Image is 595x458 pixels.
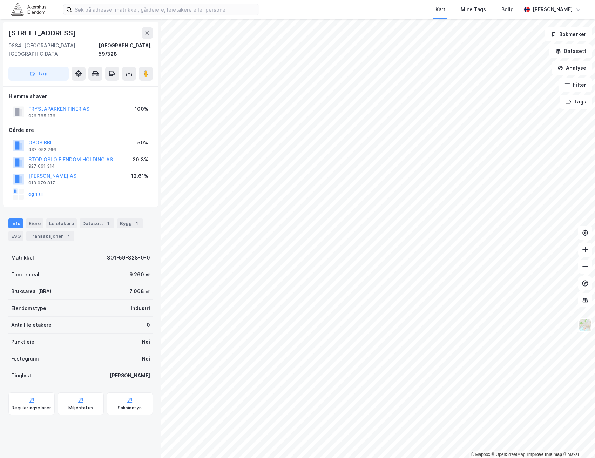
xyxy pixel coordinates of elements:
[11,3,46,15] img: akershus-eiendom-logo.9091f326c980b4bce74ccdd9f866810c.svg
[560,424,595,458] iframe: Chat Widget
[104,220,111,227] div: 1
[11,371,31,380] div: Tinglyst
[435,5,445,14] div: Kart
[8,41,99,58] div: 0884, [GEOGRAPHIC_DATA], [GEOGRAPHIC_DATA]
[28,180,55,186] div: 913 079 817
[28,163,55,169] div: 927 661 314
[8,218,23,228] div: Info
[527,452,562,457] a: Improve this map
[142,355,150,363] div: Nei
[549,44,592,58] button: Datasett
[68,405,93,411] div: Miljøstatus
[117,218,143,228] div: Bygg
[559,78,592,92] button: Filter
[501,5,514,14] div: Bolig
[11,270,39,279] div: Tomteareal
[11,254,34,262] div: Matrikkel
[26,218,43,228] div: Eiere
[99,41,153,58] div: [GEOGRAPHIC_DATA], 59/328
[461,5,486,14] div: Mine Tags
[533,5,573,14] div: [PERSON_NAME]
[80,218,114,228] div: Datasett
[46,218,77,228] div: Leietakere
[72,4,259,15] input: Søk på adresse, matrikkel, gårdeiere, leietakere eller personer
[560,424,595,458] div: Kontrollprogram for chat
[147,321,150,329] div: 0
[11,321,52,329] div: Antall leietakere
[579,319,592,332] img: Z
[131,304,150,312] div: Industri
[135,105,148,113] div: 100%
[492,452,526,457] a: OpenStreetMap
[8,231,23,241] div: ESG
[110,371,150,380] div: [PERSON_NAME]
[471,452,490,457] a: Mapbox
[133,155,148,164] div: 20.3%
[552,61,592,75] button: Analyse
[26,231,74,241] div: Transaksjoner
[9,126,153,134] div: Gårdeiere
[9,92,153,101] div: Hjemmelshaver
[137,139,148,147] div: 50%
[118,405,142,411] div: Saksinnsyn
[129,270,150,279] div: 9 260 ㎡
[11,355,39,363] div: Festegrunn
[545,27,592,41] button: Bokmerker
[142,338,150,346] div: Nei
[11,287,52,296] div: Bruksareal (BRA)
[8,67,69,81] button: Tag
[129,287,150,296] div: 7 068 ㎡
[65,233,72,240] div: 7
[28,147,56,153] div: 937 052 766
[560,95,592,109] button: Tags
[12,405,51,411] div: Reguleringsplaner
[11,304,46,312] div: Eiendomstype
[131,172,148,180] div: 12.61%
[107,254,150,262] div: 301-59-328-0-0
[28,113,55,119] div: 926 785 176
[133,220,140,227] div: 1
[8,27,77,39] div: [STREET_ADDRESS]
[11,338,34,346] div: Punktleie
